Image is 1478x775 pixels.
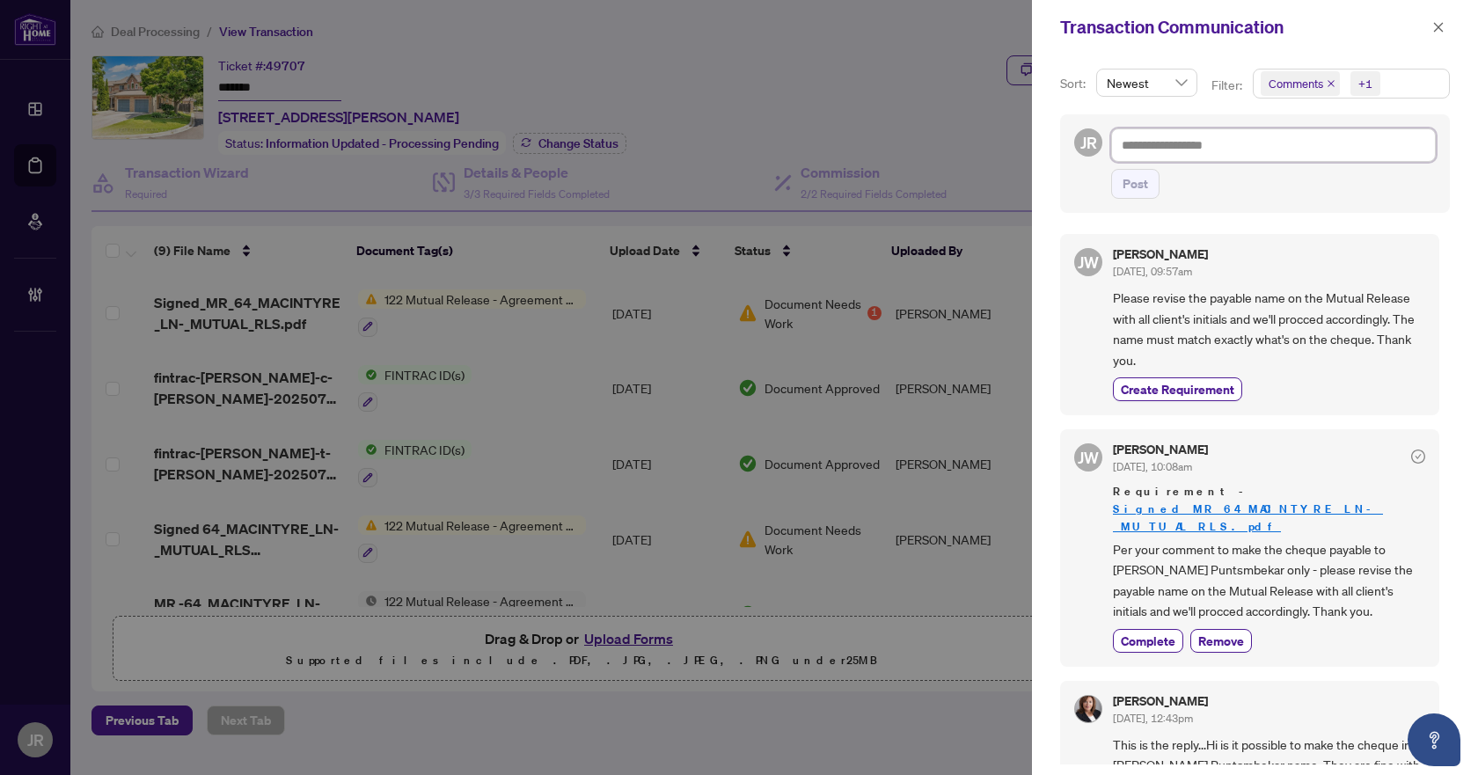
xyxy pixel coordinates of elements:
div: +1 [1358,75,1372,92]
h5: [PERSON_NAME] [1113,443,1208,456]
button: Complete [1113,629,1183,653]
span: Please revise the payable name on the Mutual Release with all client's initials and we'll procced... [1113,288,1425,370]
span: [DATE], 12:43pm [1113,712,1193,725]
span: Comments [1261,71,1340,96]
h5: [PERSON_NAME] [1113,695,1208,707]
img: Profile Icon [1075,696,1101,722]
span: Newest [1107,69,1187,96]
span: [DATE], 09:57am [1113,265,1192,278]
span: [DATE], 10:08am [1113,460,1192,473]
button: Post [1111,169,1160,199]
button: Create Requirement [1113,377,1242,401]
div: Transaction Communication [1060,14,1427,40]
h5: [PERSON_NAME] [1113,248,1208,260]
span: check-circle [1411,450,1425,464]
span: Complete [1121,632,1175,650]
span: Requirement - [1113,483,1425,536]
span: close [1327,79,1335,88]
span: JW [1078,445,1099,470]
button: Remove [1190,629,1252,653]
button: Open asap [1408,713,1460,766]
span: Comments [1269,75,1323,92]
a: Signed_MR_64_MACINTYRE_LN-_MUTUAL_RLS.pdf [1113,501,1383,534]
span: JW [1078,250,1099,274]
span: Remove [1198,632,1244,650]
p: Filter: [1211,76,1245,95]
p: Sort: [1060,74,1089,93]
span: JR [1080,130,1097,155]
span: close [1432,21,1445,33]
span: Create Requirement [1121,380,1234,398]
span: Per your comment to make the cheque payable to [PERSON_NAME] Puntsmbekar only - please revise the... [1113,539,1425,622]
